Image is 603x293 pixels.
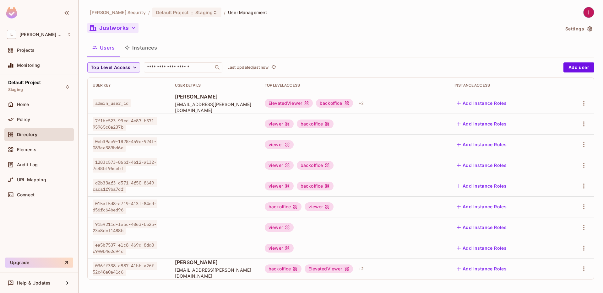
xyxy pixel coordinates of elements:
div: backoffice [265,264,302,273]
span: L [7,30,16,39]
button: Add Instance Roles [454,222,509,232]
div: ElevatedViewer [305,264,353,273]
div: ElevatedViewer [265,99,313,108]
button: Settings [563,24,594,34]
button: Users [87,40,120,56]
span: the active workspace [90,9,146,15]
span: 1283c573-86bf-4612-a132-7c48bf96cebf [93,158,157,173]
button: Add Instance Roles [454,140,509,150]
span: Elements [17,147,36,152]
span: : [191,10,193,15]
span: Workspace: Lumia Security [19,32,64,37]
button: Top Level Access [87,62,140,72]
span: Staging [195,9,213,15]
button: Add Instance Roles [454,264,509,274]
div: viewer [265,140,294,149]
div: backoffice [297,182,334,190]
div: viewer [265,223,294,232]
li: / [148,9,150,15]
img: SReyMgAAAABJRU5ErkJggg== [6,7,17,19]
span: Home [17,102,29,107]
div: backoffice [297,161,334,170]
span: Top Level Access [91,64,130,72]
span: Policy [17,117,30,122]
span: URL Mapping [17,177,46,182]
span: Click to refresh data [269,64,277,71]
div: viewer [265,120,294,128]
button: Add Instance Roles [454,98,509,108]
span: Connect [17,192,35,197]
span: refresh [271,64,276,71]
span: Projects [17,48,35,53]
div: User Key [93,83,165,88]
div: Instance Access [454,83,555,88]
button: refresh [270,64,277,71]
div: backoffice [297,120,334,128]
div: backoffice [265,202,302,211]
img: Itay Nahum [584,7,594,18]
span: Default Project [8,80,41,85]
button: Upgrade [5,258,73,268]
div: + 2 [356,264,366,274]
span: [EMAIL_ADDRESS][PERSON_NAME][DOMAIN_NAME] [175,101,255,113]
div: User Details [175,83,255,88]
span: Staging [8,87,23,92]
span: 0eb39ae9-1828-459e-924f-083ee389bd6e [93,137,157,152]
span: 015af5d8-a719-413f-84cd-d56fc64bed96 [93,200,157,214]
button: Add user [563,62,594,72]
button: Add Instance Roles [454,181,509,191]
span: Monitoring [17,63,40,68]
span: [PERSON_NAME] [175,259,255,266]
div: + 2 [356,98,366,108]
div: Top Level Access [265,83,444,88]
span: [PERSON_NAME] [175,93,255,100]
span: Help & Updates [17,280,51,285]
button: Add Instance Roles [454,160,509,170]
div: viewer [265,244,294,253]
span: Directory [17,132,37,137]
li: / [224,9,225,15]
p: Last Updated just now [227,65,269,70]
button: Add Instance Roles [454,243,509,253]
span: d2b33af3-d571-4f50-8649-caca1f9ba7df [93,179,157,193]
span: Audit Log [17,162,38,167]
button: Add Instance Roles [454,119,509,129]
div: viewer [265,182,294,190]
button: Instances [120,40,162,56]
span: Default Project [156,9,189,15]
div: viewer [305,202,334,211]
span: admin_user_id [93,99,131,107]
span: 9159211d-febc-4063-be2b-23a8dcf1488b [93,220,157,235]
button: Add Instance Roles [454,202,509,212]
div: viewer [265,161,294,170]
button: Justworks [87,23,139,33]
span: 036ff338-e887-41bb-a26f-52c48a0a41c6 [93,262,157,276]
span: 7f1bc523-99ed-4e87-b571-95965c8a237b [93,117,157,131]
span: User Management [228,9,267,15]
span: [EMAIL_ADDRESS][PERSON_NAME][DOMAIN_NAME] [175,267,255,279]
div: backoffice [316,99,353,108]
span: ea5b7537-e1c8-469d-8dd8-c990b462d94d [93,241,157,255]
